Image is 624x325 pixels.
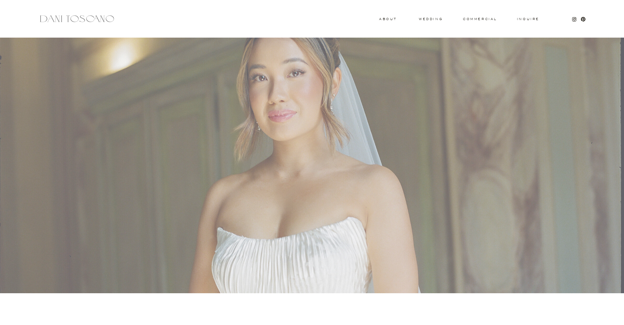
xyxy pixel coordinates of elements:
[516,18,540,21] a: Inquire
[379,18,395,20] a: About
[463,18,496,20] a: commercial
[419,18,442,20] a: wedding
